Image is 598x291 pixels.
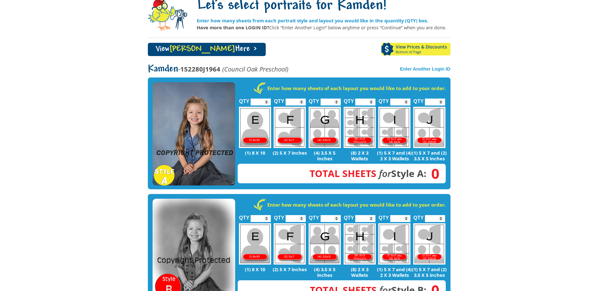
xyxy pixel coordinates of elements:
[239,92,249,107] label: QTY
[239,223,271,265] img: E
[274,208,284,224] label: QTY
[413,107,445,148] img: J
[222,65,288,73] em: (Council Oak Preschool)
[413,92,424,107] label: QTY
[342,150,377,161] p: (8) 2 X 3 Wallets
[169,45,235,54] span: [PERSON_NAME]
[400,66,450,71] a: Enter Another Login ID
[309,223,341,265] img: G
[412,150,447,161] p: (1) 5 X 7 and (2) 3.5 X 5 inches
[267,202,446,208] strong: Enter how many sheets of each layout you would like to add to your order.
[307,150,342,161] p: (4) 3.5 X 5 inches
[148,66,288,73] p: -
[344,92,354,107] label: QTY
[309,107,341,148] img: G
[307,266,342,278] p: (4) 3.5 X 5 inches
[381,43,450,55] a: View Prices & DiscountsBottom of Page
[379,167,391,180] em: for
[342,266,377,278] p: (8) 2 X 3 Wallets
[274,107,306,148] img: F
[239,208,249,224] label: QTY
[413,208,424,224] label: QTY
[267,85,446,91] strong: Enter how many sheets of each layout you would like to add to your order.
[379,208,389,224] label: QTY
[310,167,427,180] strong: Style A:
[180,65,220,73] strong: 152280J1964
[272,150,307,156] p: (2) 5 X 7 inches
[377,150,412,161] p: (1) 5 X 7 and (4) 2 X 3 Wallets
[153,82,235,185] img: STYLE A
[148,64,178,74] span: Kamden
[413,223,445,265] img: J
[396,50,450,54] span: Bottom of Page
[344,107,376,148] img: H
[148,43,266,56] a: View[PERSON_NAME]Here >
[274,92,284,107] label: QTY
[377,266,412,278] p: (1) 5 X 7 and (4) 2 X 3 Wallets
[238,266,273,272] p: (1) 8 X 10
[197,24,269,31] strong: Have more than one LOGIN ID?
[274,223,306,265] img: F
[309,208,319,224] label: QTY
[427,170,439,177] span: 0
[272,266,307,272] p: (2) 5 X 7 inches
[378,107,410,148] img: I
[378,223,410,265] img: I
[344,208,354,224] label: QTY
[238,150,273,156] p: (1) 8 X 10
[344,223,376,265] img: H
[239,107,271,148] img: E
[412,266,447,278] p: (1) 5 X 7 and (2) 3.5 X 5 inches
[197,17,428,24] strong: Enter how many sheets from each portrait style and layout you would like in the quantity (QTY) box.
[309,92,319,107] label: QTY
[310,167,376,180] span: Total Sheets
[379,92,389,107] label: QTY
[197,24,446,31] p: Click “Enter Another Login” below anytime or press “Continue” when you are done.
